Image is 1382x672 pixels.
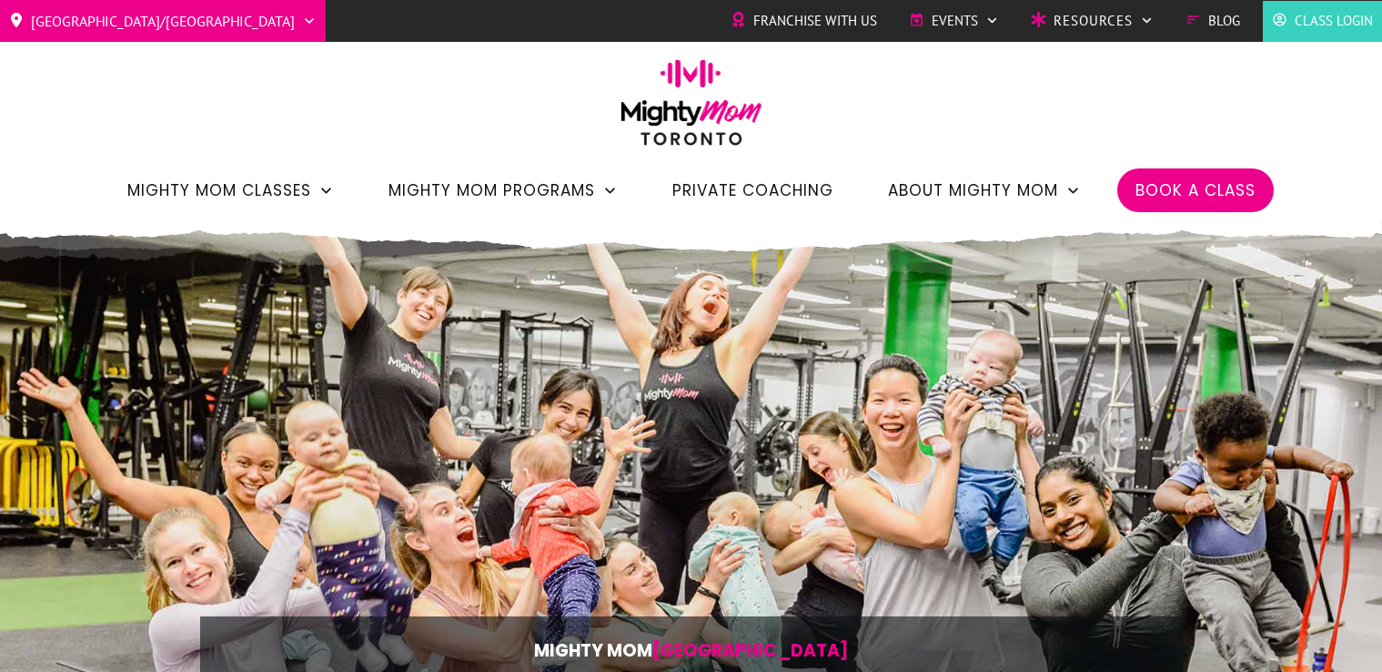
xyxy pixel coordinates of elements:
span: Franchise with Us [753,7,877,35]
span: Resources [1054,7,1133,35]
span: Blog [1208,7,1240,35]
a: Private Coaching [672,175,833,206]
a: About Mighty Mom [888,175,1081,206]
a: Mighty Mom Classes [127,175,334,206]
a: Resources [1031,7,1154,35]
p: Mighty Mom [256,636,1127,666]
a: Blog [1185,7,1240,35]
span: Class Login [1295,7,1373,35]
span: [GEOGRAPHIC_DATA] [652,638,849,663]
a: Class Login [1272,7,1373,35]
span: [GEOGRAPHIC_DATA]/[GEOGRAPHIC_DATA] [31,6,295,36]
span: About Mighty Mom [888,175,1058,206]
a: Franchise with Us [731,7,877,35]
a: Mighty Mom Programs [388,175,618,206]
img: mightymom-logo-toronto [611,59,772,158]
span: Mighty Mom Classes [127,175,311,206]
a: Events [909,7,999,35]
a: [GEOGRAPHIC_DATA]/[GEOGRAPHIC_DATA] [9,6,317,36]
span: Events [932,7,978,35]
span: Mighty Mom Programs [388,175,595,206]
a: Book a Class [1135,175,1256,206]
